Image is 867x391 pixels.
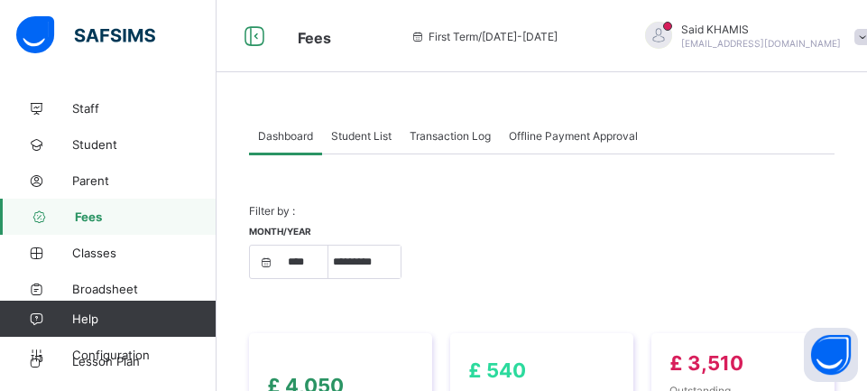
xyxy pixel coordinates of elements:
[72,246,217,260] span: Classes
[249,226,311,237] span: Month/Year
[410,30,558,43] span: session/term information
[298,29,331,47] span: Fees
[16,16,155,54] img: safsims
[681,38,841,49] span: [EMAIL_ADDRESS][DOMAIN_NAME]
[72,101,217,116] span: Staff
[804,328,858,382] button: Open asap
[669,351,743,375] span: £ 3,510
[72,137,217,152] span: Student
[249,204,295,218] span: Filter by :
[72,282,217,296] span: Broadsheet
[258,129,313,143] span: Dashboard
[72,348,216,362] span: Configuration
[72,173,217,188] span: Parent
[509,129,638,143] span: Offline Payment Approval
[681,23,841,36] span: Said KHAMIS
[75,209,217,224] span: Fees
[468,358,526,382] span: £ 540
[331,129,392,143] span: Student List
[72,312,216,326] span: Help
[410,129,491,143] span: Transaction Log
